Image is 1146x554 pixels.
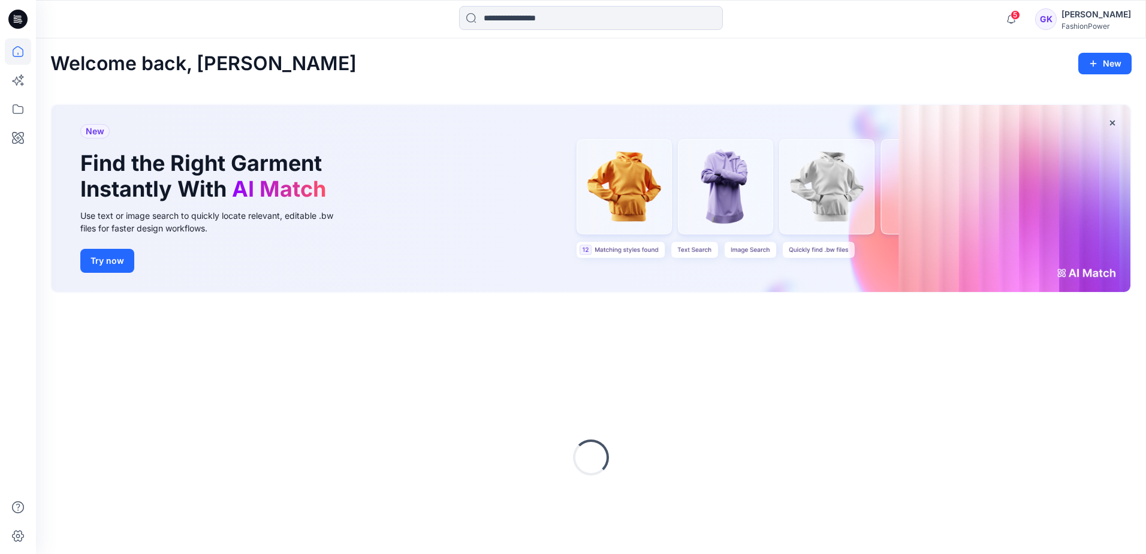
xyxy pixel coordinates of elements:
[1061,7,1131,22] div: [PERSON_NAME]
[50,53,357,75] h2: Welcome back, [PERSON_NAME]
[80,209,350,234] div: Use text or image search to quickly locate relevant, editable .bw files for faster design workflows.
[1078,53,1132,74] button: New
[86,124,104,138] span: New
[80,249,134,273] button: Try now
[80,150,332,202] h1: Find the Right Garment Instantly With
[232,176,326,202] span: AI Match
[1035,8,1057,30] div: GK
[1011,10,1020,20] span: 5
[1061,22,1131,31] div: FashionPower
